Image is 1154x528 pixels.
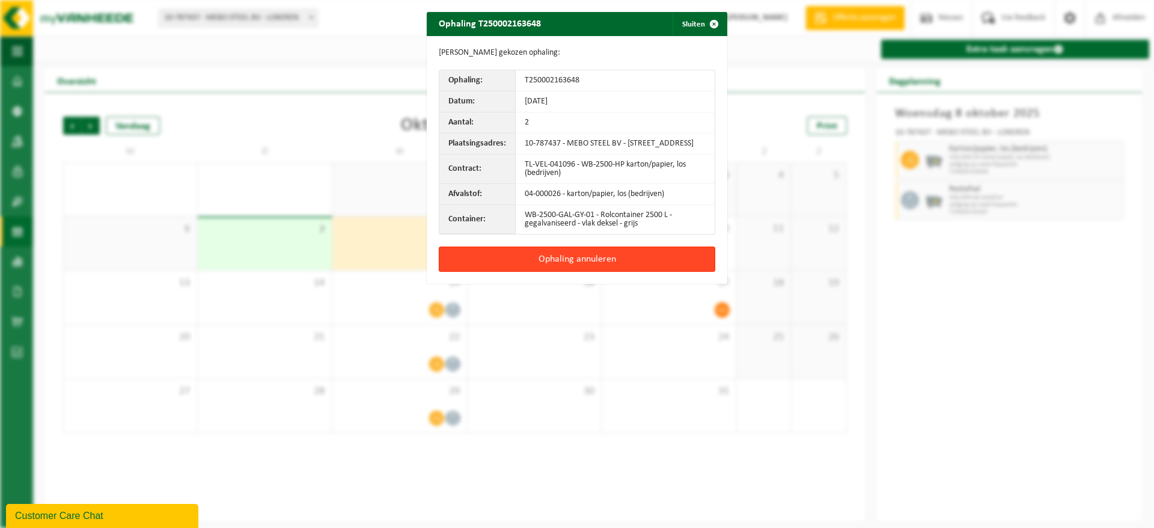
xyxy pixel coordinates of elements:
[439,134,516,155] th: Plaatsingsadres:
[516,112,715,134] td: 2
[516,205,715,234] td: WB-2500-GAL-GY-01 - Rolcontainer 2500 L - gegalvaniseerd - vlak deksel - grijs
[439,70,516,91] th: Ophaling:
[516,155,715,184] td: TL-VEL-041096 - WB-2500-HP karton/papier, los (bedrijven)
[439,184,516,205] th: Afvalstof:
[439,247,715,272] button: Ophaling annuleren
[439,112,516,134] th: Aantal:
[673,12,726,36] button: Sluiten
[439,205,516,234] th: Container:
[516,184,715,205] td: 04-000026 - karton/papier, los (bedrijven)
[427,12,553,35] h2: Ophaling T250002163648
[516,134,715,155] td: 10-787437 - MEBO STEEL BV - [STREET_ADDRESS]
[516,91,715,112] td: [DATE]
[516,70,715,91] td: T250002163648
[439,155,516,184] th: Contract:
[439,48,715,58] p: [PERSON_NAME] gekozen ophaling:
[6,502,201,528] iframe: chat widget
[439,91,516,112] th: Datum:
